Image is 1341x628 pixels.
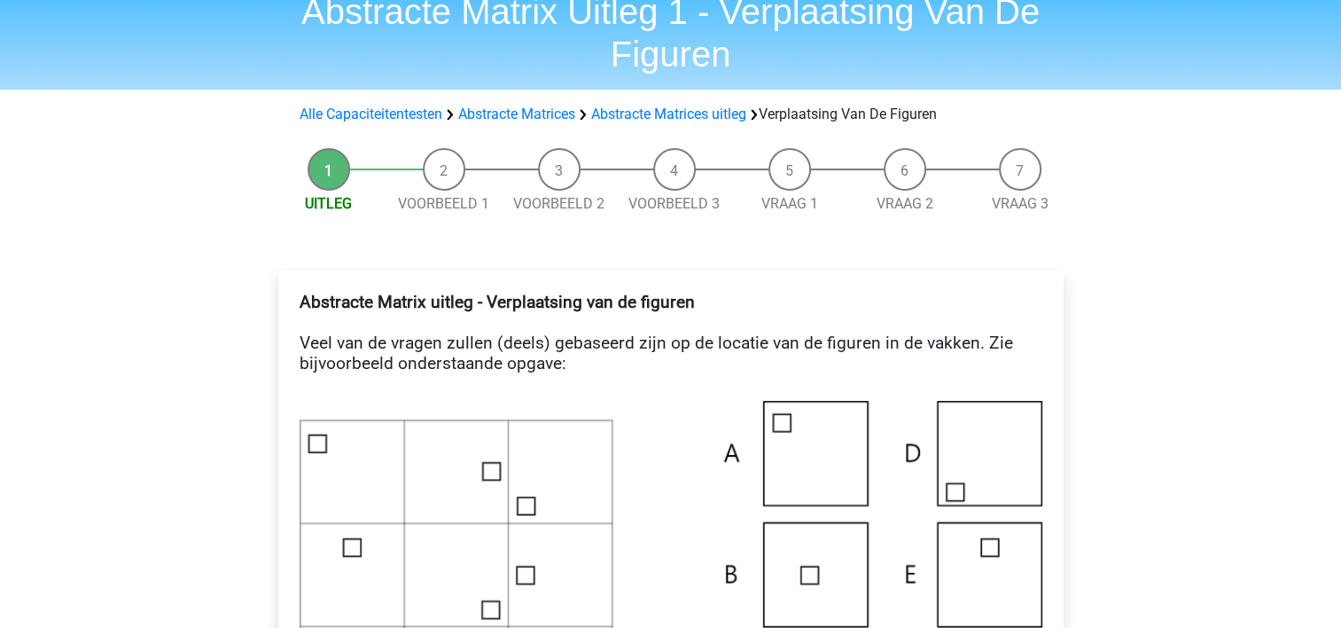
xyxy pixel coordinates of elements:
[458,106,575,122] a: Abstracte Matrices
[513,195,604,212] a: Voorbeeld 2
[305,195,352,212] a: Uitleg
[300,292,1042,394] h4: Veel van de vragen zullen (deels) gebaseerd zijn op de locatie van de figuren in de vakken. Zie b...
[398,195,489,212] a: Voorbeeld 1
[300,292,695,312] b: Abstracte Matrix uitleg - Verplaatsing van de figuren
[300,106,442,122] a: Alle Capaciteitentesten
[992,195,1049,212] a: Vraag 3
[761,195,818,212] a: Vraag 1
[628,195,720,212] a: Voorbeeld 3
[877,195,933,212] a: Vraag 2
[591,106,746,122] a: Abstracte Matrices uitleg
[292,104,1049,125] div: Verplaatsing Van De Figuren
